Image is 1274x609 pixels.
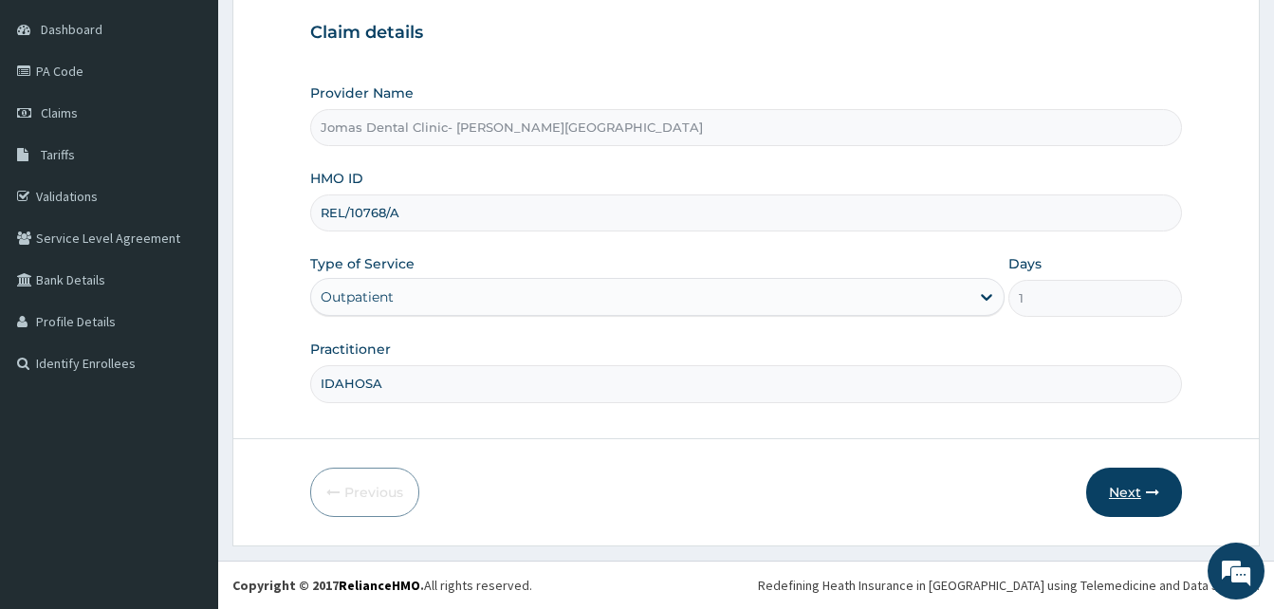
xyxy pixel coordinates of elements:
label: Practitioner [310,340,391,359]
input: Enter HMO ID [310,194,1182,231]
span: Dashboard [41,21,102,38]
a: RelianceHMO [339,577,420,594]
div: Outpatient [321,287,394,306]
div: Redefining Heath Insurance in [GEOGRAPHIC_DATA] using Telemedicine and Data Science! [758,576,1260,595]
span: Tariffs [41,146,75,163]
h3: Claim details [310,23,1182,44]
footer: All rights reserved. [218,561,1274,609]
button: Next [1086,468,1182,517]
div: Minimize live chat window [311,9,357,55]
input: Enter Name [310,365,1182,402]
strong: Copyright © 2017 . [232,577,424,594]
span: We're online! [110,183,262,375]
label: Type of Service [310,254,415,273]
img: d_794563401_company_1708531726252_794563401 [35,95,77,142]
label: HMO ID [310,169,363,188]
textarea: Type your message and hit 'Enter' [9,407,361,473]
label: Days [1008,254,1042,273]
label: Provider Name [310,83,414,102]
span: Claims [41,104,78,121]
div: Chat with us now [99,106,319,131]
button: Previous [310,468,419,517]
